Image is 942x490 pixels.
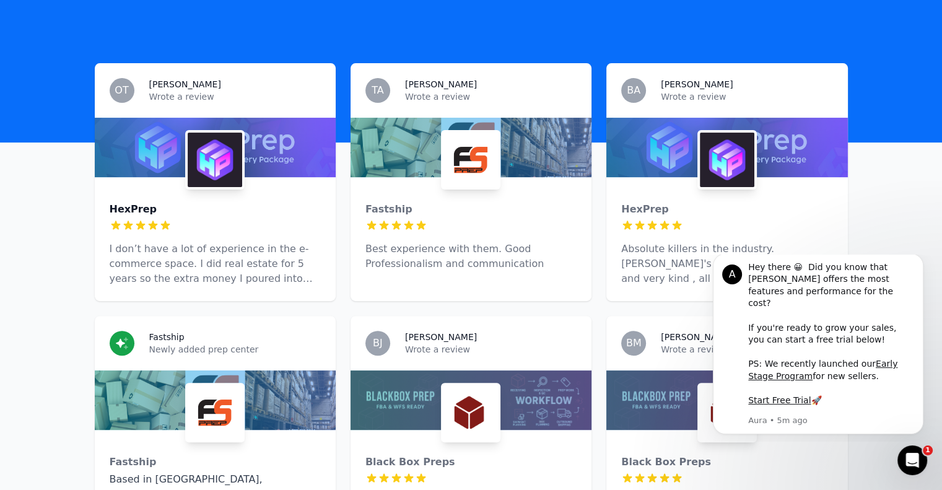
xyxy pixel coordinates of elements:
div: HexPrep [621,202,832,217]
p: Absolute killers in the industry. [PERSON_NAME]'s team is well trained , and very kind , all of t... [621,242,832,286]
p: Wrote a review [661,90,832,103]
div: Hey there 😀 Did you know that [PERSON_NAME] offers the most features and performance for the cost... [54,7,220,152]
img: HexPrep [700,133,754,187]
h3: Fastship [149,331,185,343]
div: HexPrep [110,202,321,217]
a: OT[PERSON_NAME]Wrote a reviewHexPrepHexPrepI don’t have a lot of experience in the e-commerce spa... [95,63,336,301]
img: Fastship [188,385,242,440]
p: Message from Aura, sent 5m ago [54,160,220,172]
p: Wrote a review [405,343,577,356]
div: Black Box Preps [621,455,832,470]
h3: [PERSON_NAME] [661,78,733,90]
a: BA[PERSON_NAME]Wrote a reviewHexPrepHexPrepAbsolute killers in the industry. [PERSON_NAME]'s team... [606,63,847,301]
span: 1 [923,445,933,455]
span: TA [372,85,383,95]
p: Best experience with them. Good Professionalism and communication [365,242,577,271]
img: Black Box Preps [443,385,498,440]
a: Start Free Trial [54,141,116,151]
p: Wrote a review [149,90,321,103]
div: Fastship [365,202,577,217]
h3: [PERSON_NAME] [405,78,477,90]
img: Fastship [443,133,498,187]
div: Fastship [110,455,321,470]
h3: [PERSON_NAME] [661,331,733,343]
a: TA[PERSON_NAME]Wrote a reviewFastshipFastshipBest experience with them. Good Professionalism and ... [351,63,591,301]
h3: [PERSON_NAME] [405,331,477,343]
iframe: Intercom notifications message [694,255,942,442]
p: I don’t have a lot of experience in the e-commerce space. I did real estate for 5 years so the ex... [110,242,321,286]
div: Message content [54,7,220,159]
span: BA [627,85,640,95]
p: Newly added prep center [149,343,321,356]
div: Profile image for Aura [28,10,48,30]
img: HexPrep [188,133,242,187]
iframe: Intercom live chat [897,445,927,475]
b: 🚀 [116,141,127,151]
p: Wrote a review [661,343,832,356]
span: BJ [373,338,383,348]
p: Wrote a review [405,90,577,103]
div: Black Box Preps [365,455,577,470]
span: OT [115,85,128,95]
span: BM [626,338,642,348]
h3: [PERSON_NAME] [149,78,221,90]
